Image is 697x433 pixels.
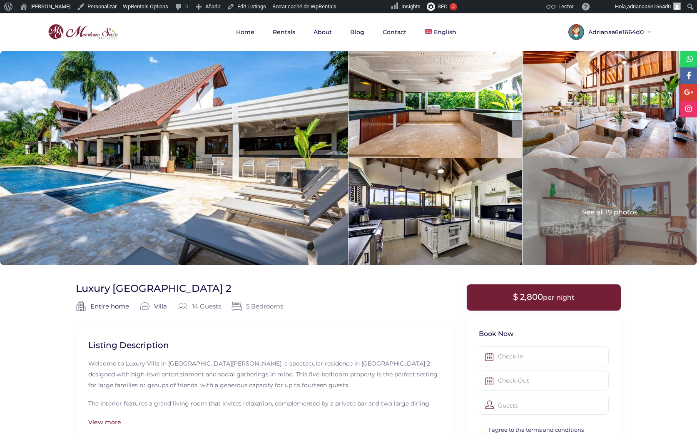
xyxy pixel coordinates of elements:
[584,29,646,35] span: Adrianaa6e1664d0
[438,3,448,10] span: SEO
[489,426,584,433] a: I agree to the terms and conditions
[46,22,120,42] img: logo
[627,3,671,10] span: adrianaa6e1664d0
[232,301,283,311] span: 5 Bedrooms
[479,330,609,338] h3: Book Now
[88,418,441,427] div: View more
[264,13,304,51] a: Rentals
[177,301,221,311] div: 14 Guests
[305,13,340,51] a: About
[76,282,232,295] h1: Luxury [GEOGRAPHIC_DATA] 2
[450,3,457,10] div: 3
[374,13,415,51] a: Contact
[88,340,441,351] h2: Listing Description
[416,13,465,51] a: English
[228,13,263,51] a: Home
[479,371,609,391] input: Check-Out
[479,346,609,366] input: Check-in
[90,302,129,311] a: Entire home
[344,2,380,15] img: Visitas de 48 horas. Haz clic para ver más estadísticas del sitio.
[342,13,373,51] a: Blog
[466,284,621,311] div: $ 2,800
[479,395,609,415] div: Guests
[543,294,575,301] span: per night
[88,357,441,391] p: Welcome to Luxury Villa in [GEOGRAPHIC_DATA][PERSON_NAME], a spectacular residence in [GEOGRAPHIC...
[434,28,456,36] span: English
[154,302,167,311] a: Villa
